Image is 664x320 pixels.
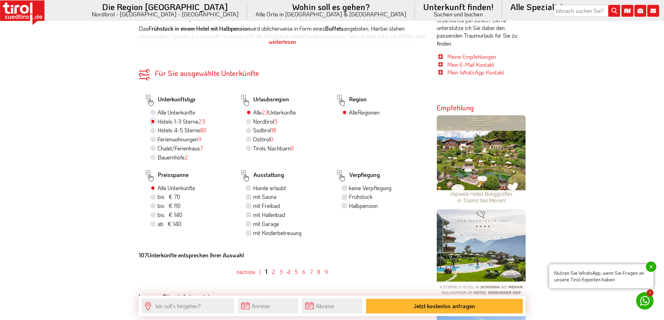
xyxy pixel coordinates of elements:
label: Urlaubsregion [239,92,289,108]
label: Alle Regionen [349,109,380,116]
span: x [646,262,656,272]
i: Karte öffnen [621,5,633,17]
img: verdinserhof.png [437,209,526,298]
input: Anreise [238,298,298,313]
span: Nutzen Sie WhatsApp, wenn Sie Fragen an unsere Tirol-Experten haben [549,264,654,288]
label: Tirols Nachbarn [253,145,294,152]
span: 7 [200,145,203,152]
a: 2 [272,268,275,275]
a: Mein WhatsApp Kontakt [447,69,504,76]
i: Kontakt [647,5,659,17]
small: Suchen und buchen [423,11,494,17]
span: 0 [270,135,273,143]
label: mit Freibad [253,202,280,210]
span: ab € 140 [158,220,181,227]
b: 107 [139,251,147,259]
label: mit Sauna [253,193,276,201]
span: 1 [647,289,654,296]
small: Nordtirol - [GEOGRAPHIC_DATA] - [GEOGRAPHIC_DATA] [92,11,239,17]
span: 23 [262,109,268,116]
span: 5 [274,118,277,125]
label: Hotels 4-5 Sterne [158,126,206,134]
label: Nordtirol [253,118,277,125]
small: Alle Orte in [GEOGRAPHIC_DATA] & [GEOGRAPHIC_DATA] [255,11,406,17]
a: 5 [295,268,298,275]
a: 1 [265,267,268,276]
label: mit Garage [253,220,279,228]
label: Region [335,92,367,108]
a: 6 [302,268,306,275]
label: Osttirol [253,135,273,143]
label: Preisspanne [144,168,189,184]
i: Fotogalerie [634,5,646,17]
a: 9 [325,268,328,275]
span: bis € 140 [158,211,182,218]
img: burggraefler.jpg [437,115,526,204]
a: 4 [287,268,290,275]
input: Wonach suchen Sie? [554,5,620,17]
label: Halbpension [349,202,378,210]
label: Südtirol [253,126,276,134]
div: Lassen Sie sich inspirieren [139,293,426,301]
a: Meine Empfehlungen [447,53,496,60]
label: Verpflegung [335,168,380,184]
a: nächste | [237,268,261,275]
a: 3 [279,268,283,275]
div: weiterlesen [139,33,426,50]
label: Unterkunftstyp [144,92,195,108]
label: Hunde erlaubt [253,184,286,192]
label: Alle Unterkünfte [158,184,195,192]
label: mit Hallenbad [253,211,285,219]
div: Für Sie ausgewählte Unterkünfte [139,69,426,77]
strong: Buffets [325,25,344,32]
label: Alle Unterkünfte [158,109,195,116]
strong: Empfehlung [437,103,474,112]
input: Abreise [302,298,362,313]
span: bis € 110 [158,202,181,209]
label: Hotels 1-3 Sterne [158,118,205,125]
span: 23 [198,118,205,125]
label: Alle Unterkünfte [253,109,296,116]
span: 80 [200,126,206,134]
a: 1 Nutzen Sie WhatsApp, wenn Sie Fragen an unsere Tirol-Experten habenx [636,292,654,310]
label: keine Verpflegung [349,184,391,192]
label: Ausstattung [239,168,284,184]
span: 18 [271,126,276,134]
label: Chalet/Ferienhaus [158,145,203,152]
strong: Frühstück in einem Hotel mit Halbpension [148,25,250,32]
button: Jetzt kostenlos anfragen [366,299,523,313]
a: 7 [310,268,313,275]
label: Bauernhöfe [158,154,188,161]
span: 9 [198,135,201,143]
label: mit Kinderbetreuung [253,229,302,237]
a: Mein E-Mail Kontakt [447,61,494,68]
label: Ferienwohnungen [158,135,201,143]
a: 8 [317,268,320,275]
span: 2 [185,154,188,161]
span: bis € 70 [158,193,180,200]
b: Unterkünfte entsprechen Ihrer Auswahl [139,251,244,259]
label: Frühstück [349,193,373,201]
input: Wo soll's hingehen? [142,298,234,313]
span: 0 [291,145,294,152]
